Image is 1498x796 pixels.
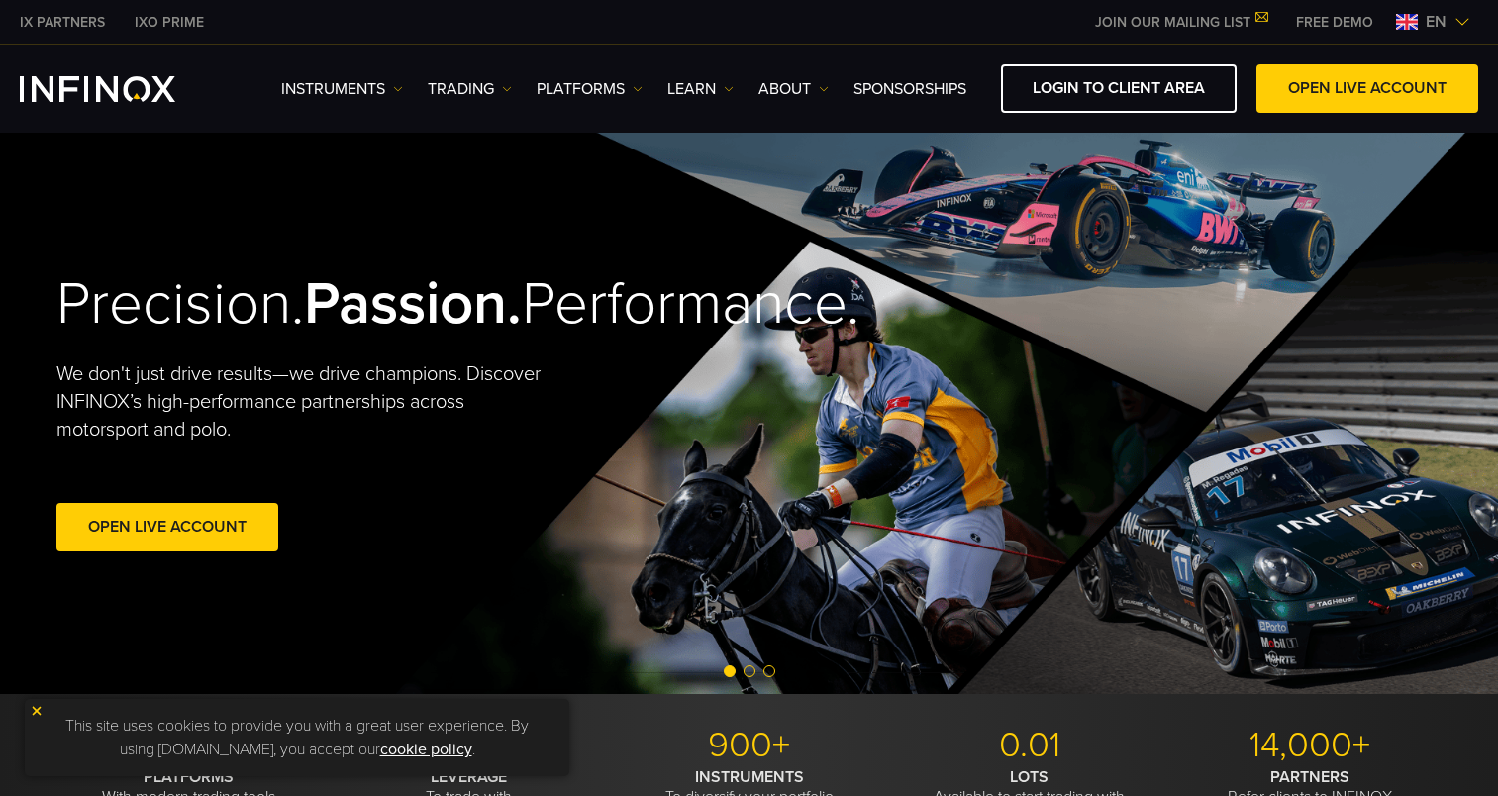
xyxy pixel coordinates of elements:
a: OPEN LIVE ACCOUNT [1256,64,1478,113]
a: INFINOX Logo [20,76,222,102]
a: cookie policy [380,740,472,759]
strong: Passion. [304,268,522,340]
a: Instruments [281,77,403,101]
span: Go to slide 2 [744,665,755,677]
p: 900+ [617,724,882,767]
p: 0.01 [897,724,1162,767]
p: We don't just drive results—we drive champions. Discover INFINOX’s high-performance partnerships ... [56,360,555,444]
a: JOIN OUR MAILING LIST [1080,14,1281,31]
span: Go to slide 1 [724,665,736,677]
a: INFINOX [120,12,219,33]
a: Learn [667,77,734,101]
a: LOGIN TO CLIENT AREA [1001,64,1237,113]
strong: PARTNERS [1270,767,1349,787]
a: TRADING [428,77,512,101]
a: INFINOX [5,12,120,33]
p: This site uses cookies to provide you with a great user experience. By using [DOMAIN_NAME], you a... [35,709,559,766]
span: Go to slide 3 [763,665,775,677]
strong: LOTS [1010,767,1049,787]
strong: LEVERAGE [431,767,507,787]
a: INFINOX MENU [1281,12,1388,33]
h2: Precision. Performance. [56,268,680,341]
strong: INSTRUMENTS [695,767,804,787]
a: SPONSORSHIPS [853,77,966,101]
p: 14,000+ [1177,724,1443,767]
a: Open Live Account [56,503,278,551]
a: ABOUT [758,77,829,101]
span: en [1418,10,1454,34]
strong: PLATFORMS [144,767,234,787]
img: yellow close icon [30,704,44,718]
a: PLATFORMS [537,77,643,101]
